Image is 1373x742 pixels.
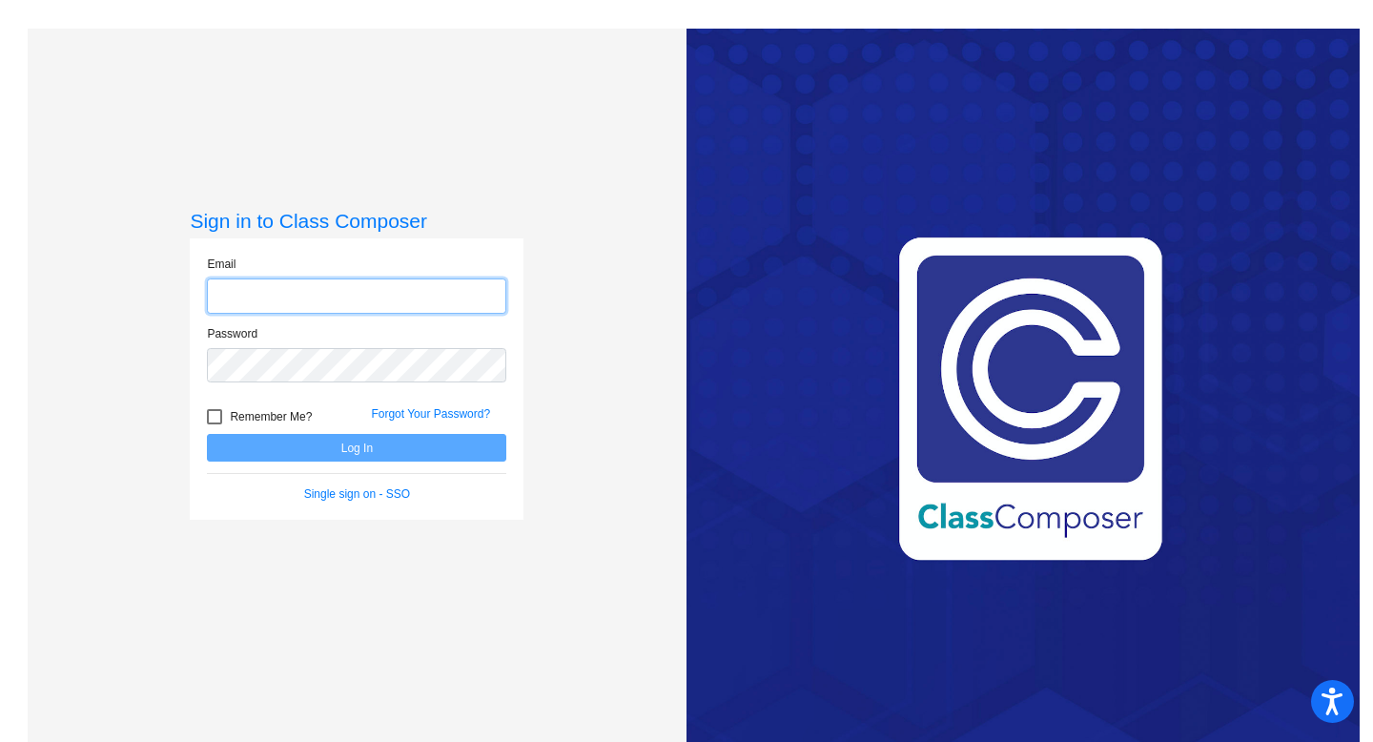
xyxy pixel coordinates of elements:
span: Remember Me? [230,405,312,428]
button: Log In [207,434,506,462]
a: Forgot Your Password? [371,407,490,421]
a: Single sign on - SSO [304,487,410,501]
label: Password [207,325,257,342]
h3: Sign in to Class Composer [190,209,523,233]
label: Email [207,256,236,273]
